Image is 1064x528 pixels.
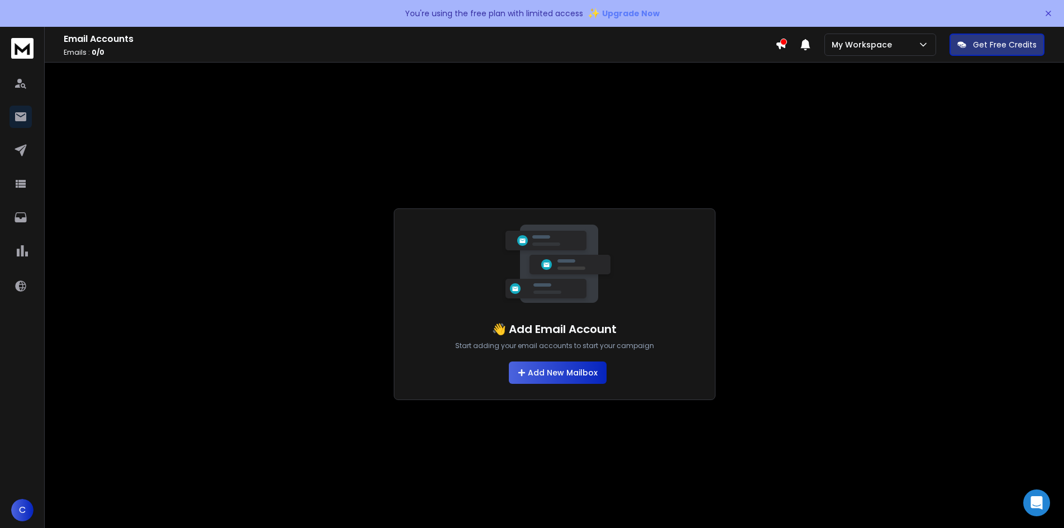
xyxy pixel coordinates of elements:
p: Start adding your email accounts to start your campaign [455,341,654,350]
span: 0 / 0 [92,47,104,57]
button: Get Free Credits [950,34,1044,56]
p: Emails : [64,48,775,57]
button: C [11,499,34,521]
img: logo [11,38,34,59]
p: Get Free Credits [973,39,1037,50]
div: Open Intercom Messenger [1023,489,1050,516]
span: ✨ [588,6,600,21]
span: Upgrade Now [602,8,660,19]
button: ✨Upgrade Now [588,2,660,25]
p: You're using the free plan with limited access [405,8,583,19]
p: My Workspace [832,39,896,50]
h1: 👋 Add Email Account [492,321,617,337]
button: Add New Mailbox [509,361,607,384]
h1: Email Accounts [64,32,775,46]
